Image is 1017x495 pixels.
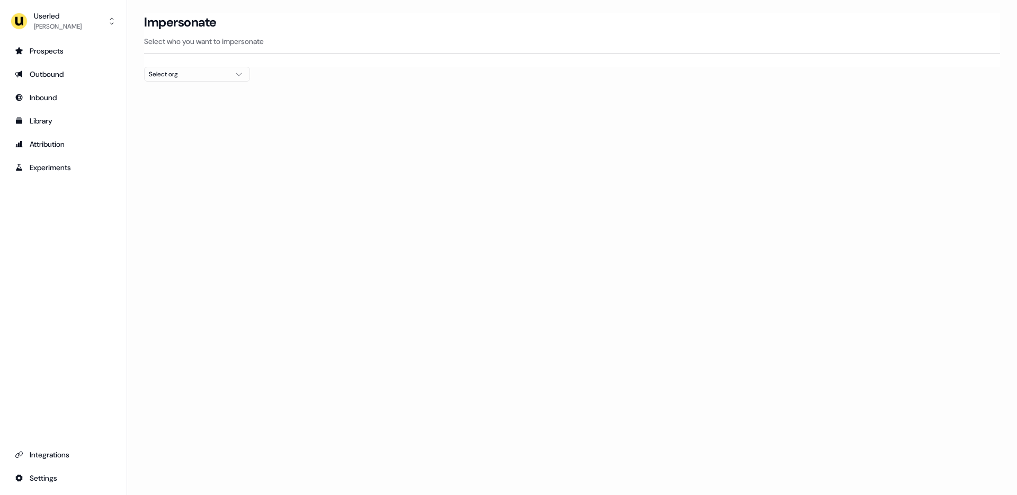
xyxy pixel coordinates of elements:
[15,69,112,79] div: Outbound
[8,159,118,176] a: Go to experiments
[15,162,112,173] div: Experiments
[8,89,118,106] a: Go to Inbound
[8,136,118,153] a: Go to attribution
[149,69,228,79] div: Select org
[8,112,118,129] a: Go to templates
[8,42,118,59] a: Go to prospects
[8,470,118,487] a: Go to integrations
[15,92,112,103] div: Inbound
[15,139,112,149] div: Attribution
[34,21,82,32] div: [PERSON_NAME]
[144,14,217,30] h3: Impersonate
[34,11,82,21] div: Userled
[8,446,118,463] a: Go to integrations
[15,46,112,56] div: Prospects
[15,473,112,483] div: Settings
[144,36,1000,47] p: Select who you want to impersonate
[15,449,112,460] div: Integrations
[8,8,118,34] button: Userled[PERSON_NAME]
[144,67,250,82] button: Select org
[8,66,118,83] a: Go to outbound experience
[15,116,112,126] div: Library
